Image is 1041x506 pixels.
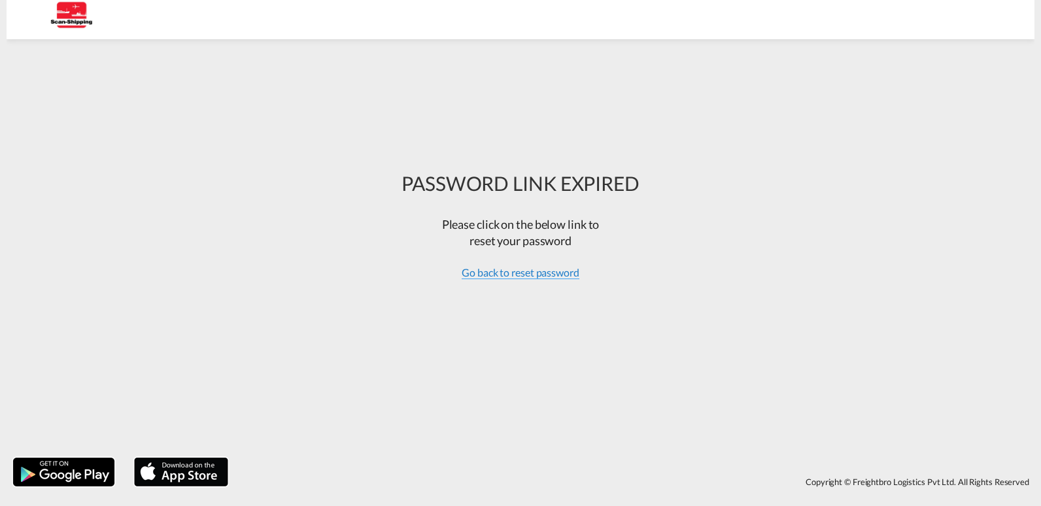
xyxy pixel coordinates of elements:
[469,233,572,248] span: reset your password
[442,217,600,231] span: Please click on the below link to
[235,471,1034,493] div: Copyright © Freightbro Logistics Pvt Ltd. All Rights Reserved
[133,456,230,488] img: apple.png
[12,456,116,488] img: google.png
[401,169,640,197] div: PASSWORD LINK EXPIRED
[462,266,579,279] span: Go back to reset password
